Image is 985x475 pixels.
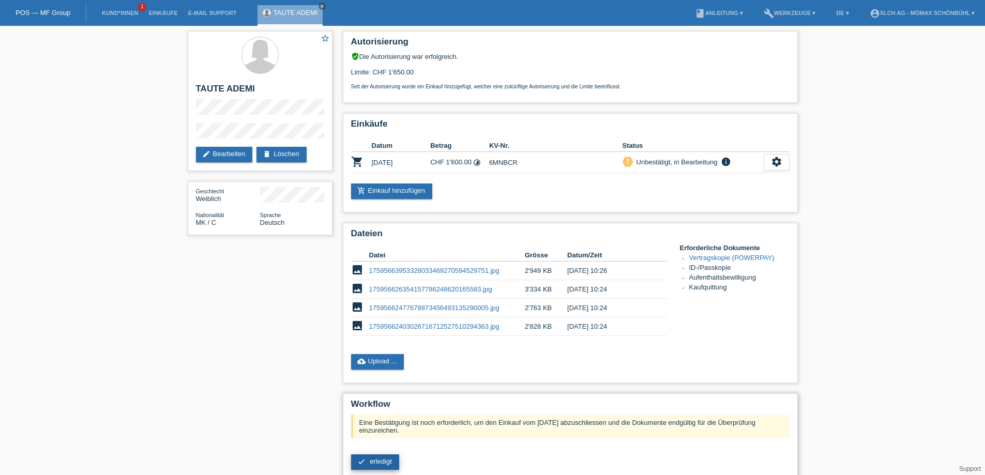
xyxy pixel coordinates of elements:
div: Weiblich [196,187,260,203]
td: 2'949 KB [525,262,567,280]
td: 2'828 KB [525,317,567,336]
th: Datum [372,140,431,152]
i: book [695,8,705,19]
h2: Workflow [351,399,790,415]
i: verified_user [351,52,359,60]
td: CHF 1'600.00 [430,152,489,173]
i: check [357,457,366,466]
a: check erledigt [351,454,399,470]
li: Aufenthaltsbewilligung [689,273,790,283]
a: E-Mail Support [183,10,242,16]
th: Betrag [430,140,489,152]
h2: Dateien [351,228,790,244]
h2: Autorisierung [351,37,790,52]
p: Seit der Autorisierung wurde ein Einkauf hinzugefügt, welcher eine zukünftige Autorisierung und d... [351,84,790,89]
h2: Einkäufe [351,119,790,134]
span: erledigt [370,457,392,465]
td: 3'334 KB [525,280,567,299]
a: POS — MF Group [16,9,70,17]
a: deleteLöschen [256,147,306,162]
a: close [319,3,326,10]
i: cloud_upload [357,357,366,365]
th: KV-Nr. [489,140,623,152]
div: Limite: CHF 1'650.00 [351,60,790,89]
i: edit [202,150,210,158]
a: add_shopping_cartEinkauf hinzufügen [351,183,433,199]
td: [DATE] 10:24 [567,280,652,299]
a: 17595662403026716712527510294363.jpg [369,323,499,330]
i: image [351,301,363,313]
i: build [764,8,774,19]
i: delete [263,150,271,158]
i: image [351,319,363,332]
a: 17595662477678873456493135290005.jpg [369,304,499,312]
a: editBearbeiten [196,147,253,162]
i: Fixe Raten - Zinsübernahme durch Kunde (12 Raten) [473,159,481,166]
span: 1 [138,3,146,11]
div: Die Autorisierung war erfolgreich. [351,52,790,60]
a: bookAnleitung ▾ [690,10,748,16]
a: buildWerkzeuge ▾ [759,10,821,16]
i: settings [771,156,782,167]
div: Eine Bestätigung ist noch erforderlich, um den Einkauf vom [DATE] abzuschliessen und die Dokument... [351,415,790,438]
th: Status [623,140,764,152]
i: account_circle [870,8,880,19]
h4: Erforderliche Dokumente [680,244,790,252]
td: 2'763 KB [525,299,567,317]
i: info [720,157,732,167]
i: priority_high [624,158,631,165]
span: Sprache [260,212,281,218]
span: Deutsch [260,219,285,226]
a: cloud_uploadUpload ... [351,354,404,370]
i: image [351,282,363,295]
th: Datei [369,249,525,262]
th: Datum/Zeit [567,249,652,262]
td: [DATE] [372,152,431,173]
i: add_shopping_cart [357,187,366,195]
td: 6MNBCR [489,152,623,173]
a: Kund*innen [97,10,143,16]
i: close [320,4,325,9]
i: POSP00028298 [351,156,363,168]
span: Mazedonien / C / 08.08.2009 [196,219,217,226]
span: Geschlecht [196,188,224,194]
td: [DATE] 10:24 [567,299,652,317]
a: Vertragskopie (POWERPAY) [689,254,775,262]
li: ID-/Passkopie [689,264,790,273]
a: Einkäufe [143,10,183,16]
a: 17595663953328033469270594529751.jpg [369,267,499,274]
a: star_border [321,34,330,44]
a: account_circleXLCH AG - Mömax Schönbühl ▾ [865,10,980,16]
h2: TAUTE ADEMI [196,84,324,99]
th: Grösse [525,249,567,262]
a: TAUTE ADEMI [274,9,318,17]
i: star_border [321,34,330,43]
a: DE ▾ [831,10,854,16]
td: [DATE] 10:24 [567,317,652,336]
i: image [351,264,363,276]
div: Unbestätigt, in Bearbeitung [633,157,718,167]
span: Nationalität [196,212,224,218]
a: 175956626354157786248620165583.jpg [369,285,492,293]
li: Kaufquittung [689,283,790,293]
td: [DATE] 10:26 [567,262,652,280]
a: Support [959,465,981,472]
